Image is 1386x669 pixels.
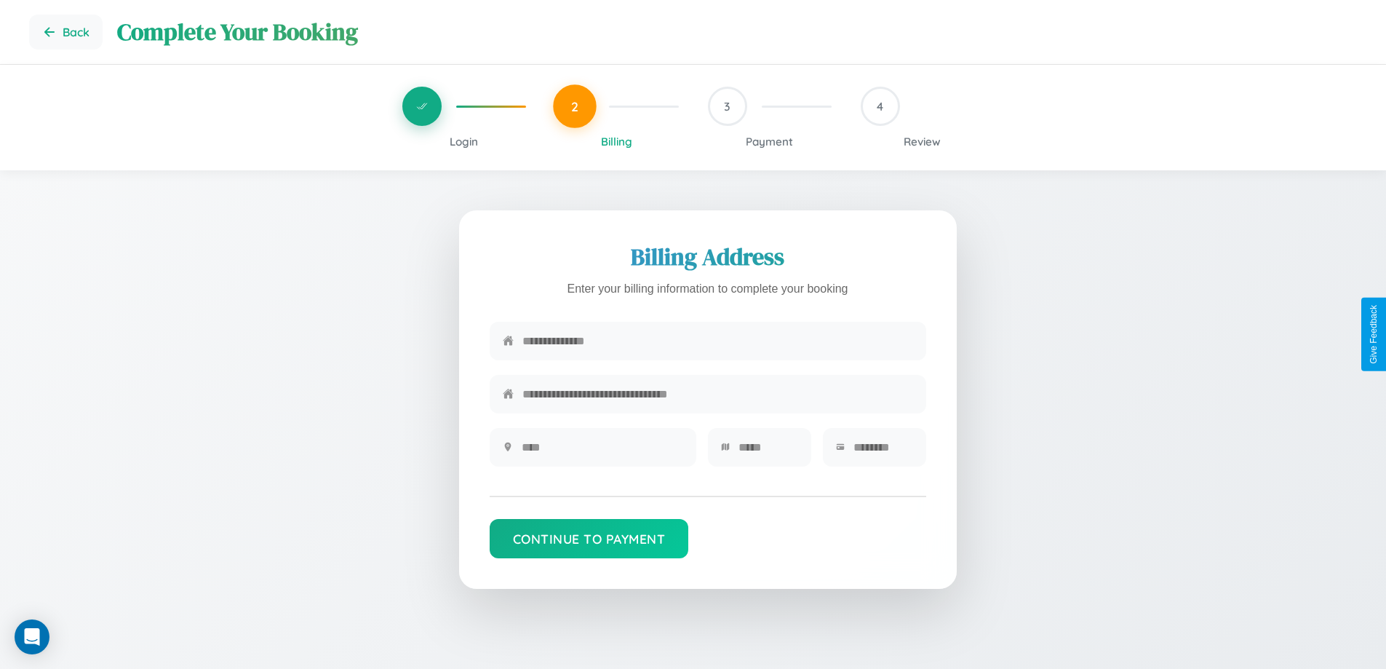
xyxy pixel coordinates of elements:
span: Login [450,135,478,149]
span: Payment [746,135,793,149]
span: 2 [571,98,578,114]
h1: Complete Your Booking [117,16,1357,48]
p: Enter your billing information to complete your booking [490,279,926,300]
button: Go back [29,15,103,50]
div: Give Feedback [1369,305,1379,364]
span: Review [904,135,941,149]
button: Continue to Payment [490,519,689,558]
h2: Billing Address [490,241,926,273]
div: Open Intercom Messenger [15,619,49,654]
span: 4 [877,99,883,114]
span: Billing [601,135,632,149]
span: 3 [724,99,730,114]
